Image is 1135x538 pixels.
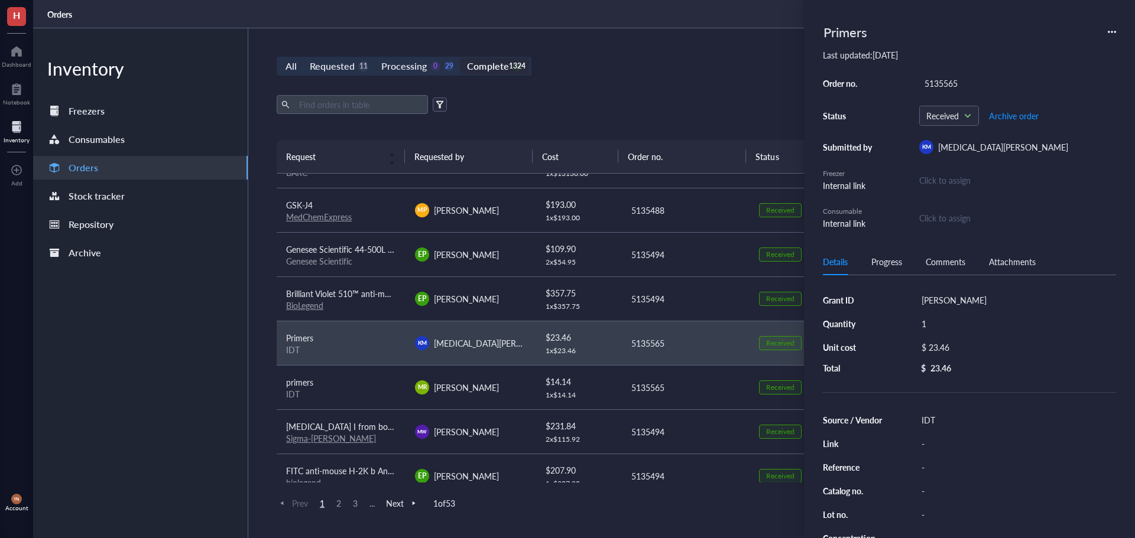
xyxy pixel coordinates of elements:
[2,61,31,68] div: Dashboard
[286,211,352,223] a: MedChemExpress
[930,363,951,373] div: 23.46
[332,498,346,508] span: 2
[823,415,883,425] div: Source / Vendor
[823,206,876,217] div: Consumable
[69,188,125,204] div: Stock tracker
[286,465,411,477] span: FITC anti-mouse H-2K b Antibody
[621,188,750,232] td: 5135488
[277,57,531,76] div: segmented control
[926,110,969,121] span: Received
[11,180,22,187] div: Add
[430,61,440,71] div: 0
[546,213,612,223] div: 1 x $ 193.00
[546,346,612,356] div: 1 x $ 23.46
[922,143,930,151] span: KM
[546,198,612,211] div: $ 193.00
[818,19,873,45] div: Primers
[433,498,455,508] span: 1 of 53
[33,156,248,180] a: Orders
[621,276,750,321] td: 5135494
[921,363,926,373] div: $
[823,78,876,89] div: Order no.
[4,118,30,144] a: Inventory
[533,140,618,173] th: Cost
[418,338,427,347] span: KM
[631,469,740,482] div: 5135494
[823,462,883,472] div: Reference
[33,99,248,123] a: Freezers
[823,168,876,179] div: Freezer
[988,106,1039,125] button: Archive order
[33,241,248,265] a: Archive
[277,498,308,508] span: Prev
[621,454,750,498] td: 5135494
[823,509,883,520] div: Lot no.
[546,375,612,388] div: $ 14.14
[315,498,329,508] span: 1
[434,249,499,260] span: [PERSON_NAME]
[766,383,794,392] div: Received
[386,498,419,508] span: Next
[621,409,750,454] td: 5135494
[434,426,499,438] span: [PERSON_NAME]
[546,169,612,178] div: 1 x $ 13130.00
[286,432,376,444] a: Sigma-[PERSON_NAME]
[631,204,740,217] div: 5135488
[69,244,101,261] div: Archive
[434,382,499,393] span: [PERSON_NAME]
[631,381,740,394] div: 5135565
[358,61,368,71] div: 11
[631,292,740,305] div: 5135494
[467,58,508,74] div: Complete
[766,338,794,348] div: Received
[546,286,612,299] div: $ 357.75
[444,61,454,71] div: 29
[631,248,740,261] div: 5135494
[546,435,612,444] div: 2 x $ 115.92
[286,199,313,211] span: GSK-J4
[3,99,30,106] div: Notebook
[69,216,113,233] div: Repository
[286,243,728,255] span: Genesee Scientific 44-500L Genesee Scientific Nitrile Gloves, L, [PERSON_NAME], PF, 3 mil, 10 Box...
[286,389,396,399] div: IDT
[33,128,248,151] a: Consumables
[418,249,426,260] span: EP
[286,58,297,74] div: All
[621,232,750,276] td: 5135494
[938,141,1068,153] span: [MEDICAL_DATA][PERSON_NAME]
[916,506,1116,523] div: -
[631,337,740,350] div: 5135565
[33,184,248,208] a: Stock tracker
[348,498,362,508] span: 3
[823,50,1116,60] div: Last updated: [DATE]
[919,211,1116,224] div: Click to assign
[621,321,750,365] td: 5135565
[631,425,740,438] div: 5135494
[823,363,883,373] div: Total
[916,339,1111,356] div: $ 23.46
[417,383,427,392] span: MR
[546,479,612,488] div: 1 x $ 207.90
[33,213,248,236] a: Repository
[926,255,965,268] div: Comments
[823,485,883,496] div: Catalog no.
[766,294,794,304] div: Received
[823,255,848,268] div: Details
[69,103,105,119] div: Freezers
[277,140,405,173] th: Request
[33,57,248,80] div: Inventory
[513,61,523,71] div: 1324
[286,376,313,388] span: primers
[286,256,396,266] div: Genesee Scientific
[766,206,794,215] div: Received
[766,250,794,259] div: Received
[916,315,1116,332] div: 1
[13,8,20,22] span: H
[4,136,30,144] div: Inventory
[546,242,612,255] div: $ 109.90
[365,498,379,508] span: ...
[916,412,1116,428] div: IDT
[621,365,750,409] td: 5135565
[405,140,533,173] th: Requested by
[546,302,612,311] div: 1 x $ 357.75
